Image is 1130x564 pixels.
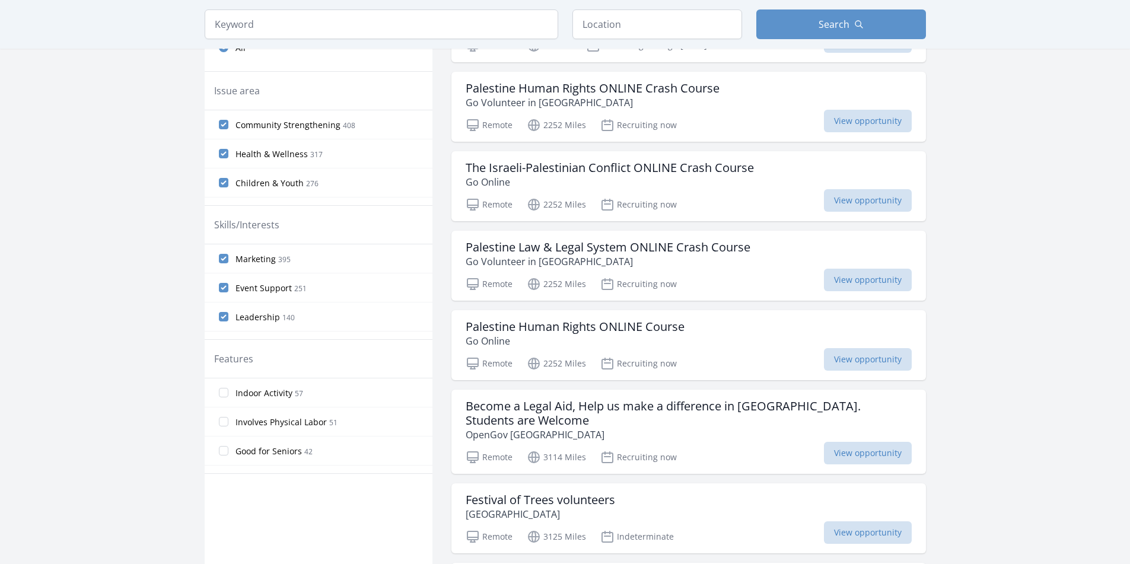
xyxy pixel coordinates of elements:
input: Community Strengthening 408 [219,120,228,129]
p: OpenGov [GEOGRAPHIC_DATA] [466,428,912,442]
p: Remote [466,197,513,212]
p: 2252 Miles [527,277,586,291]
legend: Issue area [214,84,260,98]
a: Festival of Trees volunteers [GEOGRAPHIC_DATA] Remote 3125 Miles Indeterminate View opportunity [451,483,926,553]
p: 2252 Miles [527,356,586,371]
span: View opportunity [824,189,912,212]
p: Recruiting now [600,450,677,464]
p: Remote [466,530,513,544]
p: Remote [466,118,513,132]
p: 3114 Miles [527,450,586,464]
input: Location [572,9,742,39]
legend: Features [214,352,253,366]
span: 51 [329,418,338,428]
span: 395 [278,254,291,265]
a: Palestine Human Rights ONLINE Course Go Online Remote 2252 Miles Recruiting now View opportunity [451,310,926,380]
a: Palestine Law & Legal System ONLINE Crash Course Go Volunteer in [GEOGRAPHIC_DATA] Remote 2252 Mi... [451,231,926,301]
input: Indoor Activity 57 [219,388,228,397]
a: Palestine Human Rights ONLINE Crash Course Go Volunteer in [GEOGRAPHIC_DATA] Remote 2252 Miles Re... [451,72,926,142]
span: View opportunity [824,442,912,464]
p: Go Online [466,175,754,189]
p: Recruiting now [600,118,677,132]
span: 57 [295,388,303,399]
span: 276 [306,179,319,189]
button: Search [756,9,926,39]
h3: Festival of Trees volunteers [466,493,615,507]
p: Recruiting now [600,277,677,291]
span: Good for Seniors [235,445,302,457]
h3: Become a Legal Aid, Help us make a difference in [GEOGRAPHIC_DATA]. Students are Welcome [466,399,912,428]
input: Marketing 395 [219,254,228,263]
p: Go Volunteer in [GEOGRAPHIC_DATA] [466,95,720,110]
span: Indoor Activity [235,387,292,399]
span: View opportunity [824,269,912,291]
span: 42 [304,447,313,457]
input: Event Support 251 [219,283,228,292]
p: Go Volunteer in [GEOGRAPHIC_DATA] [466,254,750,269]
h3: Palestine Human Rights ONLINE Crash Course [466,81,720,95]
span: Event Support [235,282,292,294]
a: Become a Legal Aid, Help us make a difference in [GEOGRAPHIC_DATA]. Students are Welcome OpenGov ... [451,390,926,474]
span: 251 [294,283,307,294]
span: 408 [343,120,355,130]
span: Community Strengthening [235,119,340,131]
span: Health & Wellness [235,148,308,160]
p: [GEOGRAPHIC_DATA] [466,507,615,521]
p: Recruiting now [600,197,677,212]
p: 2252 Miles [527,118,586,132]
span: View opportunity [824,110,912,132]
span: Children & Youth [235,177,304,189]
input: Involves Physical Labor 51 [219,417,228,426]
p: Remote [466,356,513,371]
span: Involves Physical Labor [235,416,327,428]
span: Search [819,17,849,31]
legend: Skills/Interests [214,218,279,232]
input: Good for Seniors 42 [219,446,228,455]
a: The Israeli-Palestinian Conflict ONLINE Crash Course Go Online Remote 2252 Miles Recruiting now V... [451,151,926,221]
span: 317 [310,149,323,160]
p: Remote [466,277,513,291]
p: 3125 Miles [527,530,586,544]
input: Keyword [205,9,558,39]
p: 2252 Miles [527,197,586,212]
input: Leadership 140 [219,312,228,321]
span: Leadership [235,311,280,323]
span: View opportunity [824,521,912,544]
span: 140 [282,313,295,323]
h3: Palestine Law & Legal System ONLINE Crash Course [466,240,750,254]
input: Health & Wellness 317 [219,149,228,158]
p: Go Online [466,334,685,348]
p: Indeterminate [600,530,674,544]
p: Remote [466,450,513,464]
span: View opportunity [824,348,912,371]
h3: Palestine Human Rights ONLINE Course [466,320,685,334]
p: Recruiting now [600,356,677,371]
h3: The Israeli-Palestinian Conflict ONLINE Crash Course [466,161,754,175]
span: Marketing [235,253,276,265]
input: Children & Youth 276 [219,178,228,187]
